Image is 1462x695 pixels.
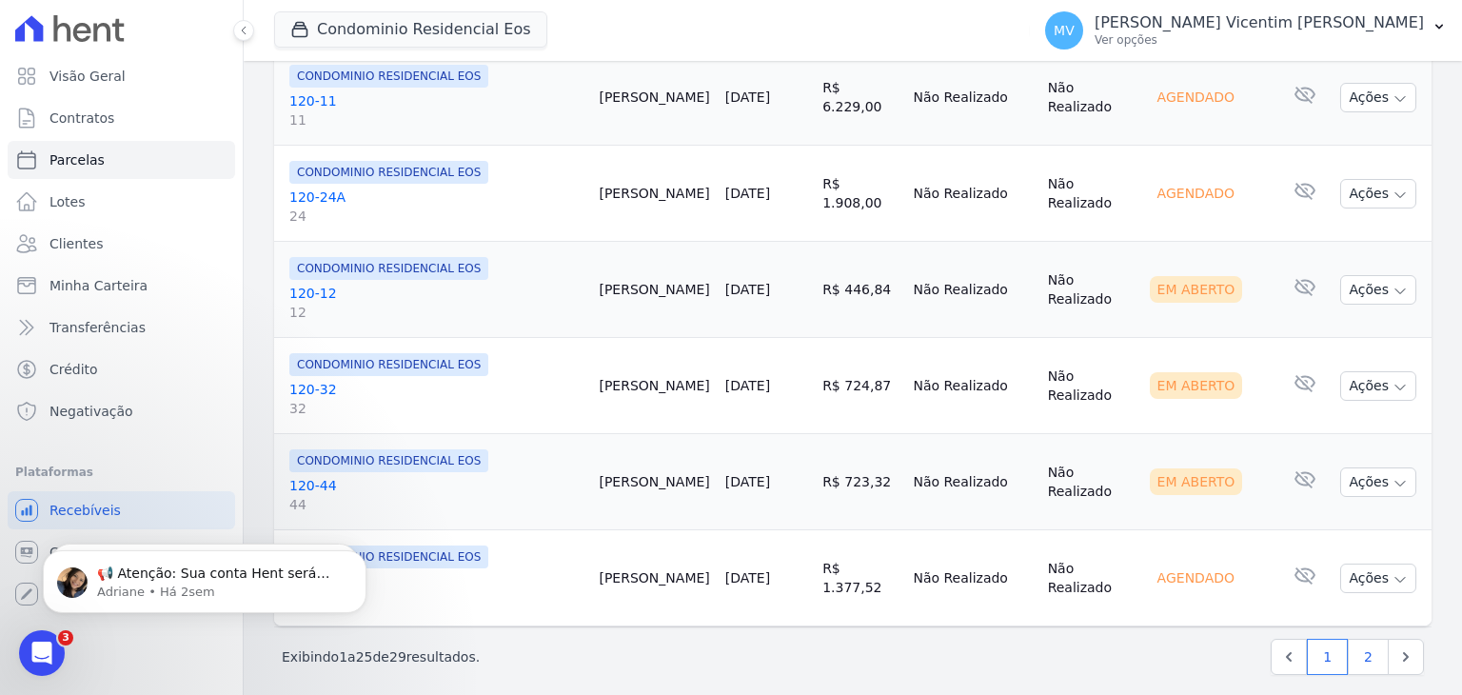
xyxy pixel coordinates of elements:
[289,591,583,610] span: 104
[49,501,121,520] span: Recebíveis
[1150,180,1242,207] div: Agendado
[815,434,905,530] td: R$ 723,32
[289,399,583,418] span: 32
[1340,467,1416,497] button: Ações
[905,338,1039,434] td: Não Realizado
[8,99,235,137] a: Contratos
[282,647,480,666] p: Exibindo a de resultados.
[8,225,235,263] a: Clientes
[905,242,1039,338] td: Não Realizado
[1150,565,1242,591] div: Agendado
[1040,338,1142,434] td: Não Realizado
[49,109,114,128] span: Contratos
[1054,24,1075,37] span: MV
[1040,530,1142,626] td: Não Realizado
[1040,242,1142,338] td: Não Realizado
[49,318,146,337] span: Transferências
[15,461,227,484] div: Plataformas
[8,141,235,179] a: Parcelas
[815,146,905,242] td: R$ 1.908,00
[8,183,235,221] a: Lotes
[815,338,905,434] td: R$ 724,87
[725,89,770,105] a: [DATE]
[591,242,717,338] td: [PERSON_NAME]
[1095,32,1424,48] p: Ver opções
[289,572,583,610] a: 120-104104
[356,649,373,665] span: 25
[289,207,583,226] span: 24
[339,649,347,665] span: 1
[1340,275,1416,305] button: Ações
[19,630,65,676] iframe: Intercom live chat
[1340,179,1416,208] button: Ações
[815,530,905,626] td: R$ 1.377,52
[49,402,133,421] span: Negativação
[49,276,148,295] span: Minha Carteira
[49,150,105,169] span: Parcelas
[1388,639,1424,675] a: Next
[49,360,98,379] span: Crédito
[725,282,770,297] a: [DATE]
[905,146,1039,242] td: Não Realizado
[1271,639,1307,675] a: Previous
[289,449,488,472] span: CONDOMINIO RESIDENCIAL EOS
[14,510,395,644] iframe: Intercom notifications mensagem
[8,533,235,571] a: Conta Hent
[8,57,235,95] a: Visão Geral
[289,476,583,514] a: 120-4444
[815,50,905,146] td: R$ 6.229,00
[274,11,547,48] button: Condominio Residencial Eos
[1040,434,1142,530] td: Não Realizado
[289,188,583,226] a: 120-24A24
[1150,84,1242,110] div: Agendado
[49,234,103,253] span: Clientes
[8,308,235,347] a: Transferências
[1030,4,1462,57] button: MV [PERSON_NAME] Vicentim [PERSON_NAME] Ver opções
[1095,13,1424,32] p: [PERSON_NAME] Vicentim [PERSON_NAME]
[815,242,905,338] td: R$ 446,84
[289,284,583,322] a: 120-1212
[289,91,583,129] a: 120-1111
[591,434,717,530] td: [PERSON_NAME]
[725,570,770,586] a: [DATE]
[289,380,583,418] a: 120-3232
[49,192,86,211] span: Lotes
[8,350,235,388] a: Crédito
[591,50,717,146] td: [PERSON_NAME]
[289,495,583,514] span: 44
[1307,639,1348,675] a: 1
[1340,564,1416,593] button: Ações
[905,434,1039,530] td: Não Realizado
[591,146,717,242] td: [PERSON_NAME]
[725,186,770,201] a: [DATE]
[389,649,406,665] span: 29
[591,530,717,626] td: [PERSON_NAME]
[1150,372,1243,399] div: Em Aberto
[725,378,770,393] a: [DATE]
[8,491,235,529] a: Recebíveis
[725,474,770,489] a: [DATE]
[1150,468,1243,495] div: Em Aberto
[1150,276,1243,303] div: Em Aberto
[289,110,583,129] span: 11
[905,530,1039,626] td: Não Realizado
[289,353,488,376] span: CONDOMINIO RESIDENCIAL EOS
[1340,83,1416,112] button: Ações
[905,50,1039,146] td: Não Realizado
[1040,50,1142,146] td: Não Realizado
[1348,639,1389,675] a: 2
[58,630,73,645] span: 3
[1040,146,1142,242] td: Não Realizado
[8,267,235,305] a: Minha Carteira
[289,257,488,280] span: CONDOMINIO RESIDENCIAL EOS
[1340,371,1416,401] button: Ações
[289,65,488,88] span: CONDOMINIO RESIDENCIAL EOS
[591,338,717,434] td: [PERSON_NAME]
[289,303,583,322] span: 12
[289,161,488,184] span: CONDOMINIO RESIDENCIAL EOS
[8,392,235,430] a: Negativação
